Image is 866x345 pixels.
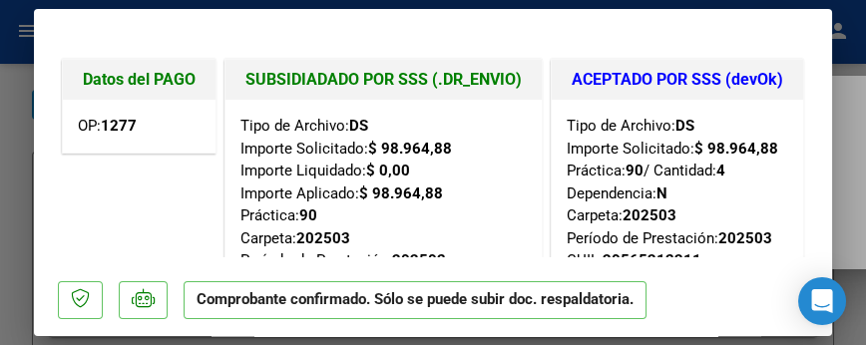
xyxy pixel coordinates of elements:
strong: 202503 [623,206,676,224]
strong: 4 [716,162,725,179]
strong: 202503 [296,229,350,247]
strong: $ 98.964,88 [368,140,452,158]
strong: $ 98.964,88 [694,140,778,158]
strong: N [656,184,667,202]
strong: 90 [299,206,317,224]
div: Open Intercom Messenger [798,277,846,325]
div: Tipo de Archivo: Importe Solicitado: Práctica: / Cantidad: Dependencia: Carpeta: Período de Prest... [567,115,788,272]
h1: SUBSIDIADADO POR SSS (.DR_ENVIO) [245,68,522,92]
strong: 90 [626,162,644,179]
strong: 202503 [718,229,772,247]
strong: 1277 [101,117,137,135]
strong: $ 98.964,88 [359,184,443,202]
h1: Datos del PAGO [83,68,196,92]
strong: 202503 [392,251,446,269]
strong: DS [349,117,368,135]
span: OP: [78,117,137,135]
h1: ACEPTADO POR SSS (devOk) [572,68,783,92]
div: 20565213211 [603,249,701,272]
p: Comprobante confirmado. Sólo se puede subir doc. respaldatoria. [184,281,647,320]
strong: DS [675,117,694,135]
div: Tipo de Archivo: Importe Solicitado: Importe Liquidado: Importe Aplicado: Práctica: Carpeta: Perí... [240,115,527,294]
strong: $ 0,00 [366,162,410,179]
